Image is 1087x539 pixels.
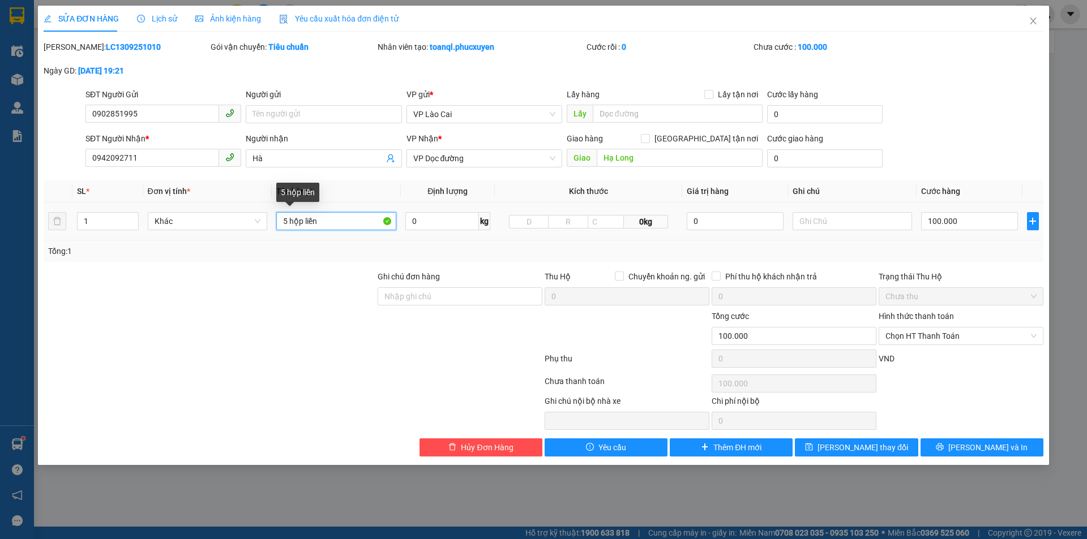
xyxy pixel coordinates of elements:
[427,187,468,196] span: Định lượng
[767,90,818,99] label: Cước lấy hàng
[211,41,375,53] div: Gói vận chuyển:
[593,105,763,123] input: Dọc đường
[195,14,261,23] span: Ảnh kiện hàng
[195,15,203,23] span: picture
[479,212,490,230] span: kg
[795,438,918,456] button: save[PERSON_NAME] thay đổi
[598,441,626,454] span: Yêu cầu
[1027,212,1039,230] button: plus
[548,215,588,228] input: R
[793,212,913,230] input: Ghi Chú
[818,441,908,454] span: [PERSON_NAME] thay đổi
[767,149,883,167] input: Cước giao hàng
[713,88,763,101] span: Lấy tận nơi
[413,150,555,167] span: VP Dọc đường
[701,443,709,452] span: plus
[754,41,918,53] div: Chưa cước :
[461,441,513,454] span: Hủy Đơn Hàng
[430,42,494,51] b: toanql.phucxuyen
[767,134,823,143] label: Cước giao hàng
[48,212,66,230] button: delete
[721,270,821,283] span: Phí thu hộ khách nhận trả
[569,187,608,196] span: Kích thước
[687,187,729,196] span: Giá trị hàng
[48,245,420,257] div: Tổng: 1
[5,33,114,73] span: Gửi hàng [GEOGRAPHIC_DATA]: Hotline:
[879,312,954,321] label: Hình thức thanh toán
[44,41,208,53] div: [PERSON_NAME]:
[712,395,876,412] div: Chi phí nội bộ
[543,352,711,372] div: Phụ thu
[567,90,600,99] span: Lấy hàng
[44,15,52,23] span: edit
[586,443,594,452] span: exclamation-circle
[1017,6,1049,37] button: Close
[788,180,917,202] th: Ghi chú
[545,272,571,281] span: Thu Hộ
[622,42,626,51] b: 0
[148,187,190,196] span: Đơn vị tính
[44,14,119,23] span: SỬA ĐƠN HÀNG
[588,215,624,228] input: C
[225,109,234,118] span: phone
[624,270,709,283] span: Chuyển khoản ng. gửi
[10,76,109,106] span: Gửi hàng Hạ Long: Hotline:
[137,15,145,23] span: clock-circle
[6,43,114,63] strong: 024 3236 3236 -
[1029,16,1038,25] span: close
[587,41,751,53] div: Cước rồi :
[276,183,319,202] div: 5 hộp liền
[567,134,603,143] span: Giao hàng
[879,270,1043,283] div: Trạng thái Thu Hộ
[624,215,668,228] span: 0kg
[12,6,106,30] strong: Công ty TNHH Phúc Xuyên
[712,312,749,321] span: Tổng cước
[921,438,1043,456] button: printer[PERSON_NAME] và In
[670,438,793,456] button: plusThêm ĐH mới
[279,14,399,23] span: Yêu cầu xuất hóa đơn điện tử
[406,88,562,101] div: VP gửi
[268,42,309,51] b: Tiêu chuẩn
[948,441,1028,454] span: [PERSON_NAME] và In
[567,149,597,167] span: Giao
[713,441,761,454] span: Thêm ĐH mới
[246,88,401,101] div: Người gửi
[885,327,1037,344] span: Chọn HT Thanh Toán
[378,272,440,281] label: Ghi chú đơn hàng
[137,14,177,23] span: Lịch sử
[567,105,593,123] span: Lấy
[406,134,438,143] span: VP Nhận
[78,66,124,75] b: [DATE] 19:21
[413,106,555,123] span: VP Lào Cai
[597,149,763,167] input: Dọc đường
[805,443,813,452] span: save
[545,395,709,412] div: Ghi chú nội bộ nhà xe
[279,15,288,24] img: icon
[420,438,542,456] button: deleteHủy Đơn Hàng
[155,213,261,230] span: Khác
[276,212,396,230] input: VD: Bàn, Ghế
[378,287,542,305] input: Ghi chú đơn hàng
[1028,217,1038,226] span: plus
[44,64,208,77] div: Ngày GD:
[879,354,895,363] span: VND
[509,215,549,228] input: D
[545,438,667,456] button: exclamation-circleYêu cầu
[77,187,86,196] span: SL
[378,41,584,53] div: Nhân viên tạo:
[24,53,113,73] strong: 0888 827 827 - 0848 827 827
[448,443,456,452] span: delete
[386,154,395,163] span: user-add
[798,42,827,51] b: 100.000
[921,187,960,196] span: Cước hàng
[225,153,234,162] span: phone
[106,42,161,51] b: LC1309251010
[936,443,944,452] span: printer
[85,132,241,145] div: SĐT Người Nhận
[650,132,763,145] span: [GEOGRAPHIC_DATA] tận nơi
[885,288,1037,305] span: Chưa thu
[85,88,241,101] div: SĐT Người Gửi
[543,375,711,395] div: Chưa thanh toán
[767,105,883,123] input: Cước lấy hàng
[246,132,401,145] div: Người nhận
